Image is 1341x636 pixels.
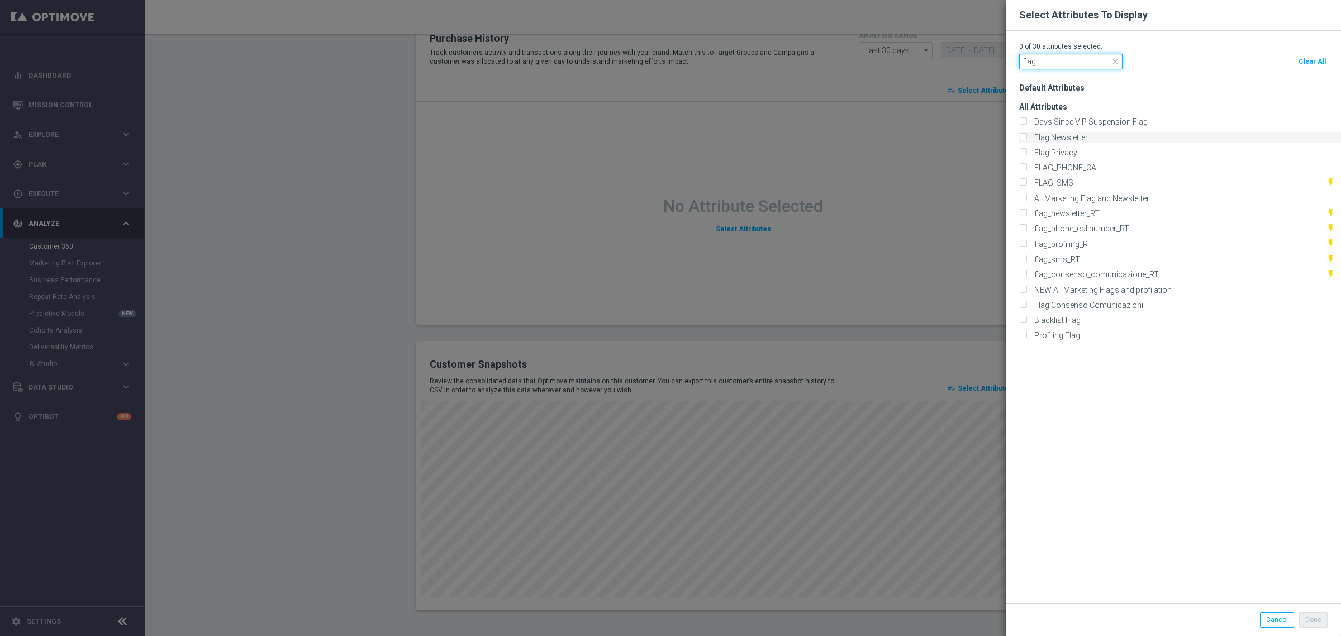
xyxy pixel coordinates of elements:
[1260,612,1294,628] button: Cancel
[1299,612,1328,628] button: Done
[1111,57,1120,66] span: close
[1019,93,1341,112] h3: All Attributes
[1326,178,1335,187] i: This attribute is updated in realtime
[1030,178,1073,188] label: FLAG_SMS
[1030,269,1159,279] label: flag_consenso_comunicazione_RT
[1326,254,1335,263] i: This attribute is updated in realtime
[1030,193,1149,203] label: All Marketing Flag and Newsletter
[1030,315,1081,325] label: Blacklist Flag
[1030,239,1092,249] label: flag_profiling_RT
[1030,117,1148,127] label: Days Since VIP Suspension Flag
[1326,208,1335,217] i: This attribute is updated in realtime
[1326,269,1335,278] i: This attribute is updated in realtime
[1030,330,1080,340] label: Profiling Flag
[1030,148,1077,158] label: Flag Privacy
[1019,42,1328,51] p: 0 of 30 attributes selected.
[1030,300,1143,310] label: Flag Consenso Comunicazioni
[1019,54,1123,69] input: Search
[1299,58,1326,65] span: Clear All
[1030,132,1088,143] label: Flag Newsletter
[1030,208,1100,219] label: flag_newsletter_RT
[1030,224,1129,234] label: flag_phone_callnumber_RT
[1326,224,1335,232] i: This attribute is updated in realtime
[1019,8,1148,22] h2: Select Attributes To Display
[1030,163,1104,173] label: FLAG_PHONE_CALL
[1326,239,1335,248] i: This attribute is updated in realtime
[1297,54,1328,69] button: Clear All
[1030,285,1172,295] label: NEW All Marketing Flags and profilation
[1019,74,1341,93] h3: Default Attributes
[1030,254,1080,264] label: flag_sms_RT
